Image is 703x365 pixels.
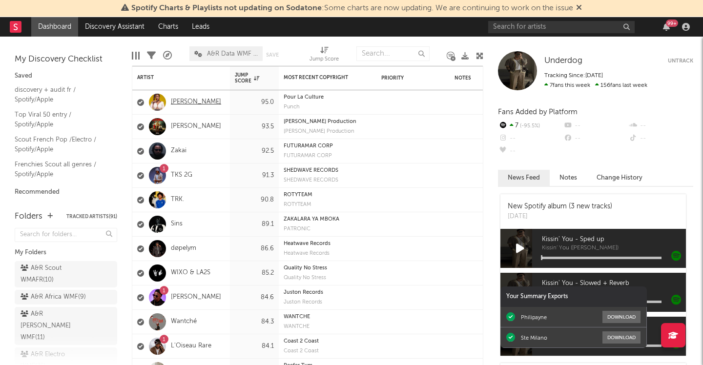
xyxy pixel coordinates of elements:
div: Jump Score [310,41,339,70]
div: My Discovery Checklist [15,54,117,65]
span: A&R Data WMF View [207,51,258,57]
div: 93.5 [235,121,274,133]
div: label: Diby Production [284,129,372,134]
div: copyright: Coast 2 Coast [284,339,372,344]
div: 84.6 [235,292,274,304]
div: Juston Records [284,300,372,305]
div: Coast 2 Coast [284,339,372,344]
div: 86.6 [235,243,274,255]
div: SHEDWAVE RECORDS [284,178,372,183]
div: label: Coast 2 Coast [284,348,372,354]
div: Heatwave Records [284,241,372,246]
a: Top Viral 50 entry / Spotify/Apple [15,109,107,129]
span: Dismiss [576,4,582,12]
span: Spotify Charts & Playlists not updating on Sodatone [131,4,322,12]
a: [PERSON_NAME] [171,122,221,131]
a: [PERSON_NAME] [171,293,221,302]
div: 92.5 [235,145,274,157]
div: Your Summary Exports [500,286,647,307]
input: Search... [356,46,430,61]
div: copyright: Juston Records [284,290,372,295]
div: 85.2 [235,267,274,279]
div: label: Heatwave Records [284,251,372,256]
div: -- [563,132,628,145]
div: label: WANTCHÉ [284,324,372,329]
input: Search for artists [488,21,635,33]
div: WANTCHÉ [284,314,372,320]
div: Notes [455,75,552,81]
div: SHEDWAVE RECORDS [284,168,372,173]
button: Untrack [668,56,693,66]
a: [PERSON_NAME] [171,98,221,106]
div: label: Juston Records [284,300,372,305]
div: 84.1 [235,341,274,352]
div: ROTYTEAM [284,192,372,198]
div: 99 + [666,20,678,27]
span: 7 fans this week [544,82,590,88]
div: copyright: Pour La Culture [284,95,372,100]
div: Artist [137,75,210,81]
span: Kissin' You - Slowed + Reverb [542,278,686,289]
div: Most Recent Copyright [284,75,357,81]
div: 84.3 [235,316,274,328]
button: Save [266,52,279,58]
a: TRK. [171,196,184,204]
div: copyright: FUTURAMAR CORP [284,143,372,149]
a: A&R Scout WMAFR(10) [15,261,117,287]
div: New Spotify album (3 new tracks) [508,202,612,212]
div: Quality No Stress [284,265,372,271]
div: label: SHEDWAVE RECORDS [284,178,372,183]
div: WANTCHÉ [284,324,372,329]
button: News Feed [498,170,550,186]
div: Quality No Stress [284,275,372,281]
div: -- [628,120,693,132]
button: Download [602,311,641,323]
div: Ste Milano [521,334,547,341]
div: label: Quality No Stress [284,275,372,281]
a: Leads [185,17,216,37]
a: Charts [151,17,185,37]
div: 7 [498,120,563,132]
div: A&R Pipeline [163,41,172,70]
div: FUTURAMAR CORP [284,143,372,149]
span: 156 fans last week [544,82,647,88]
a: discovery + audit fr / Spotify/Apple [15,84,107,104]
div: copyright: WANTCHÉ [284,314,372,320]
a: L'Oiseau Rare [171,342,211,350]
div: Priority [381,75,420,81]
div: Juston Records [284,290,372,295]
div: -- [498,145,563,158]
input: Search for folders... [15,228,117,242]
span: Kissin' You - Sped up [542,234,686,245]
div: Filters [147,41,156,70]
div: label: PATRONIC [284,226,372,232]
div: PATRONIC [284,226,372,232]
span: : Some charts are now updating. We are continuing to work on the issue [131,4,573,12]
a: Wantché [171,318,197,326]
div: [PERSON_NAME] Production [284,129,372,134]
a: TKS 2G [171,171,192,180]
button: Tracked Artists(91) [66,214,117,219]
div: Recommended [15,186,117,198]
a: A&R [PERSON_NAME] WMF(11) [15,307,117,345]
div: [PERSON_NAME] Production [284,119,372,124]
div: Jump Score [235,72,259,84]
div: copyright: Heatwave Records [284,241,372,246]
a: Underdog [544,56,582,66]
div: Punch [284,104,372,110]
button: Notes [550,170,587,186]
div: FUTURAMAR CORP [284,153,372,159]
a: Discovery Assistant [78,17,151,37]
a: døpelym [171,244,196,253]
button: 99+ [663,23,670,31]
div: -- [628,132,693,145]
button: Download [602,331,641,344]
div: 90.8 [235,194,274,206]
a: Frenchies Scout all genres / Spotify/Apple [15,159,107,179]
div: ZAKALARA YA MBOKA [284,217,372,222]
div: label: ROTYTEAM [284,202,372,207]
div: copyright: ZAKALARA YA MBOKA [284,217,372,222]
div: label: FUTURAMAR CORP [284,153,372,159]
div: My Folders [15,247,117,259]
div: 89.1 [235,219,274,230]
